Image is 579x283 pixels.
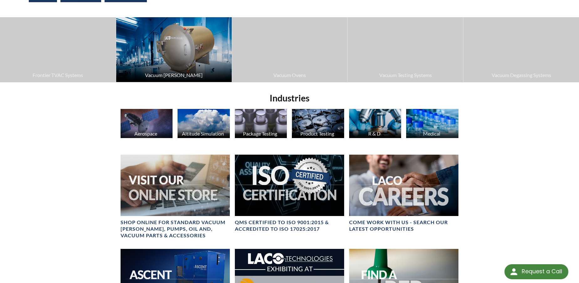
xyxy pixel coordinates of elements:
a: Package Testing Perfume Bottles image [235,109,287,140]
h4: COME WORK WITH US - SEARCH OUR LATEST OPPORTUNITIES [349,219,458,232]
div: R & D [348,131,401,136]
img: Altitude Simulation, Clouds [178,109,230,138]
div: Aerospace [120,131,172,136]
span: Frontier TVAC Systems [3,71,113,79]
span: Vacuum Degassing Systems [467,71,576,79]
a: Vacuum Ovens [232,17,348,82]
div: Package Testing [234,131,287,136]
img: Microscope image [349,109,401,138]
a: Medical Medication Bottles image [406,109,458,140]
a: R & D Microscope image [349,109,401,140]
a: Visit Our Online Store headerSHOP ONLINE FOR STANDARD VACUUM [PERSON_NAME], PUMPS, OIL AND, VACUU... [121,155,230,239]
a: Altitude Simulation Altitude Simulation, Clouds [178,109,230,140]
h2: Industries [118,92,461,104]
h4: QMS CERTIFIED to ISO 9001:2015 & Accredited to ISO 17025:2017 [235,219,344,232]
div: Medical [405,131,458,136]
img: Satellite image [121,109,173,138]
h4: SHOP ONLINE FOR STANDARD VACUUM [PERSON_NAME], PUMPS, OIL AND, VACUUM PARTS & ACCESSORIES [121,219,230,239]
a: Vacuum [PERSON_NAME] [116,17,232,82]
a: Header for LACO Careers OpportunitiesCOME WORK WITH US - SEARCH OUR LATEST OPPORTUNITIES [349,155,458,232]
img: Hard Drives image [292,109,344,138]
span: Vacuum Ovens [235,71,344,79]
img: Medication Bottles image [406,109,458,138]
span: Vacuum Testing Systems [351,71,460,79]
a: Product Testing Hard Drives image [292,109,344,140]
div: Request a Call [522,264,562,279]
div: Product Testing [291,131,344,136]
a: ISO Certification headerQMS CERTIFIED to ISO 9001:2015 & Accredited to ISO 17025:2017 [235,155,344,232]
a: Vacuum Testing Systems [348,17,463,82]
img: Vacuum Chamber image [116,17,232,82]
div: Altitude Simulation [177,131,229,136]
a: Vacuum Degassing Systems [463,17,579,82]
img: Perfume Bottles image [235,109,287,138]
div: Request a Call [504,264,568,279]
img: round button [509,267,519,277]
a: Aerospace Satellite image [121,109,173,140]
span: Vacuum [PERSON_NAME] [119,71,229,79]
